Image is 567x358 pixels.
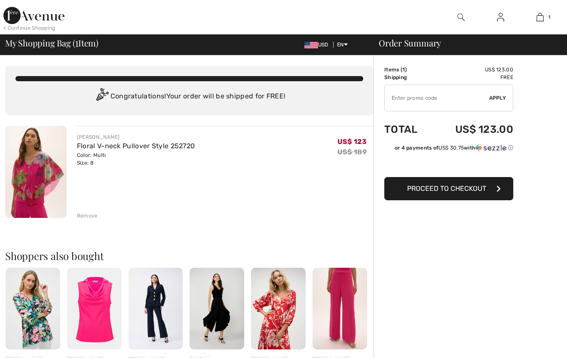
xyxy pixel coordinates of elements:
[304,42,318,49] img: US Dollar
[3,7,64,24] img: 1ère Avenue
[475,144,506,152] img: Sezzle
[77,133,195,141] div: [PERSON_NAME]
[385,85,489,111] input: Promo code
[536,12,544,22] img: My Bag
[384,144,513,155] div: or 4 payments ofUS$ 30.75withSezzle Click to learn more about Sezzle
[15,88,363,105] div: Congratulations! Your order will be shipped for FREE!
[190,268,244,349] img: High-Waisted Palazzos Style 33933
[384,177,513,200] button: Proceed to Checkout
[129,268,183,349] img: Business Notched-Collar Blazer Style 243160
[497,12,504,22] img: My Info
[337,148,367,156] s: US$ 189
[75,37,78,48] span: 1
[512,332,558,354] iframe: Opens a widget where you can find more information
[337,42,348,48] span: EN
[304,42,332,48] span: USD
[251,268,306,349] img: Floral V-Neck Pullover Style 252119
[395,144,513,152] div: or 4 payments of with
[77,151,195,167] div: Color: Multi Size: 8
[438,145,464,151] span: US$ 30.75
[313,268,367,349] img: High-Waisted Belted Trousers Style 252710
[548,13,550,21] span: 1
[489,94,506,102] span: Apply
[337,138,367,146] span: US$ 123
[77,142,195,150] a: Floral V-neck Pullover Style 252720
[368,39,562,47] div: Order Summary
[5,126,67,218] img: Floral V-neck Pullover Style 252720
[384,155,513,174] iframe: PayPal-paypal
[3,24,55,32] div: < Continue Shopping
[77,212,98,220] div: Remove
[407,184,486,193] span: Proceed to Checkout
[431,115,513,144] td: US$ 123.00
[431,73,513,81] td: Free
[93,88,110,105] img: Congratulation2.svg
[490,12,511,23] a: Sign In
[5,39,98,47] span: My Shopping Bag ( Item)
[67,268,122,349] img: Sleeveless Cowl Neck Pullover Style 252061
[5,251,374,261] h2: Shoppers also bought
[6,268,60,349] img: Floral V-Neck Casual Top Style 252157
[384,66,431,73] td: Items ( )
[457,12,465,22] img: search the website
[521,12,560,22] a: 1
[431,66,513,73] td: US$ 123.00
[384,115,431,144] td: Total
[402,67,405,73] span: 1
[384,73,431,81] td: Shipping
